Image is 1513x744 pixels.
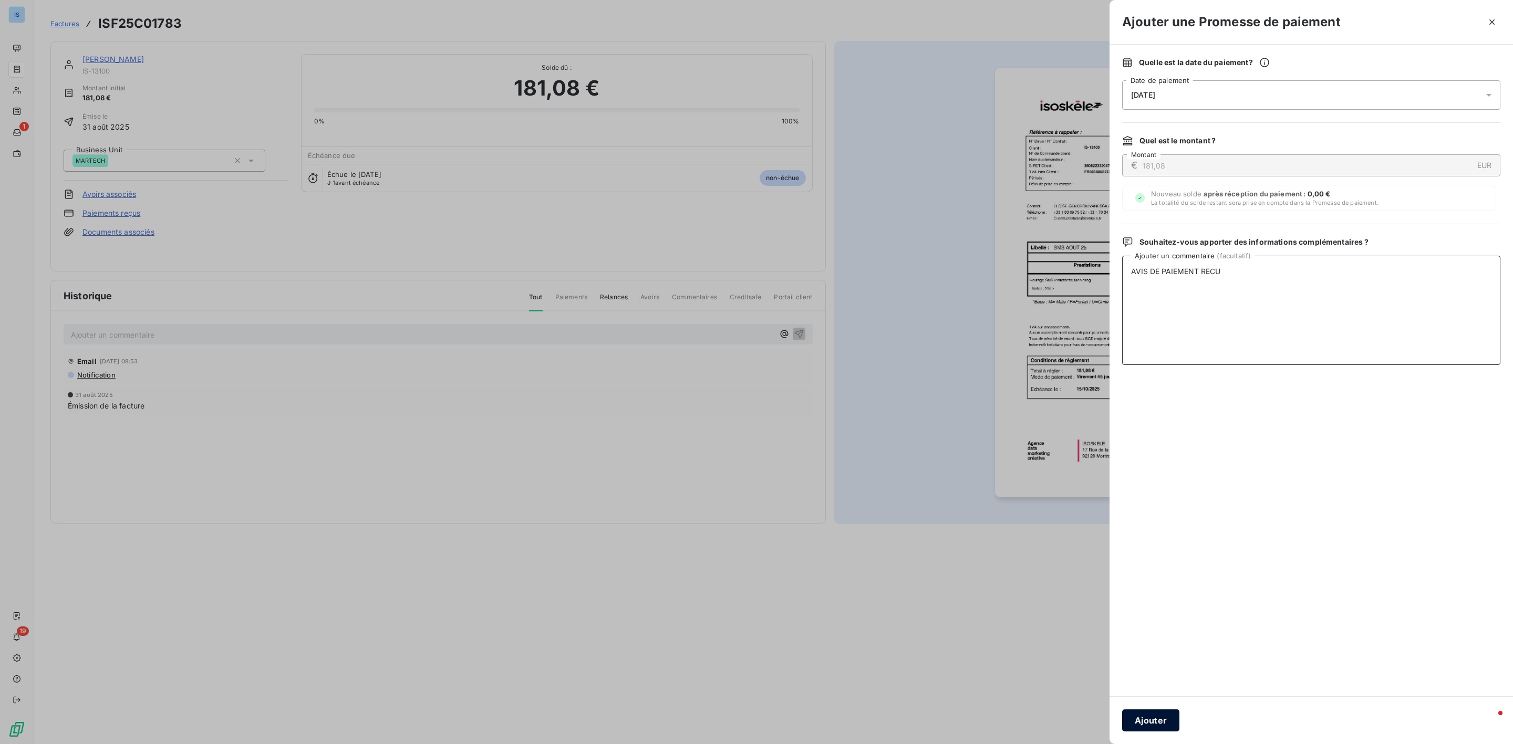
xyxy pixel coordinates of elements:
[1131,91,1155,99] span: [DATE]
[1151,190,1379,206] span: Nouveau solde
[1122,13,1341,32] h3: Ajouter une Promesse de paiement
[1308,190,1331,198] span: 0,00 €
[1139,135,1216,146] span: Quel est le montant ?
[1139,237,1369,247] span: Souhaitez-vous apporter des informations complémentaires ?
[1204,190,1308,198] span: après réception du paiement :
[1122,256,1500,365] textarea: AVIS DE PAIEMENT RECU
[1477,708,1502,733] iframe: Intercom live chat
[1122,709,1179,731] button: Ajouter
[1139,57,1270,68] span: Quelle est la date du paiement ?
[1151,199,1379,206] span: La totalité du solde restant sera prise en compte dans la Promesse de paiement.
